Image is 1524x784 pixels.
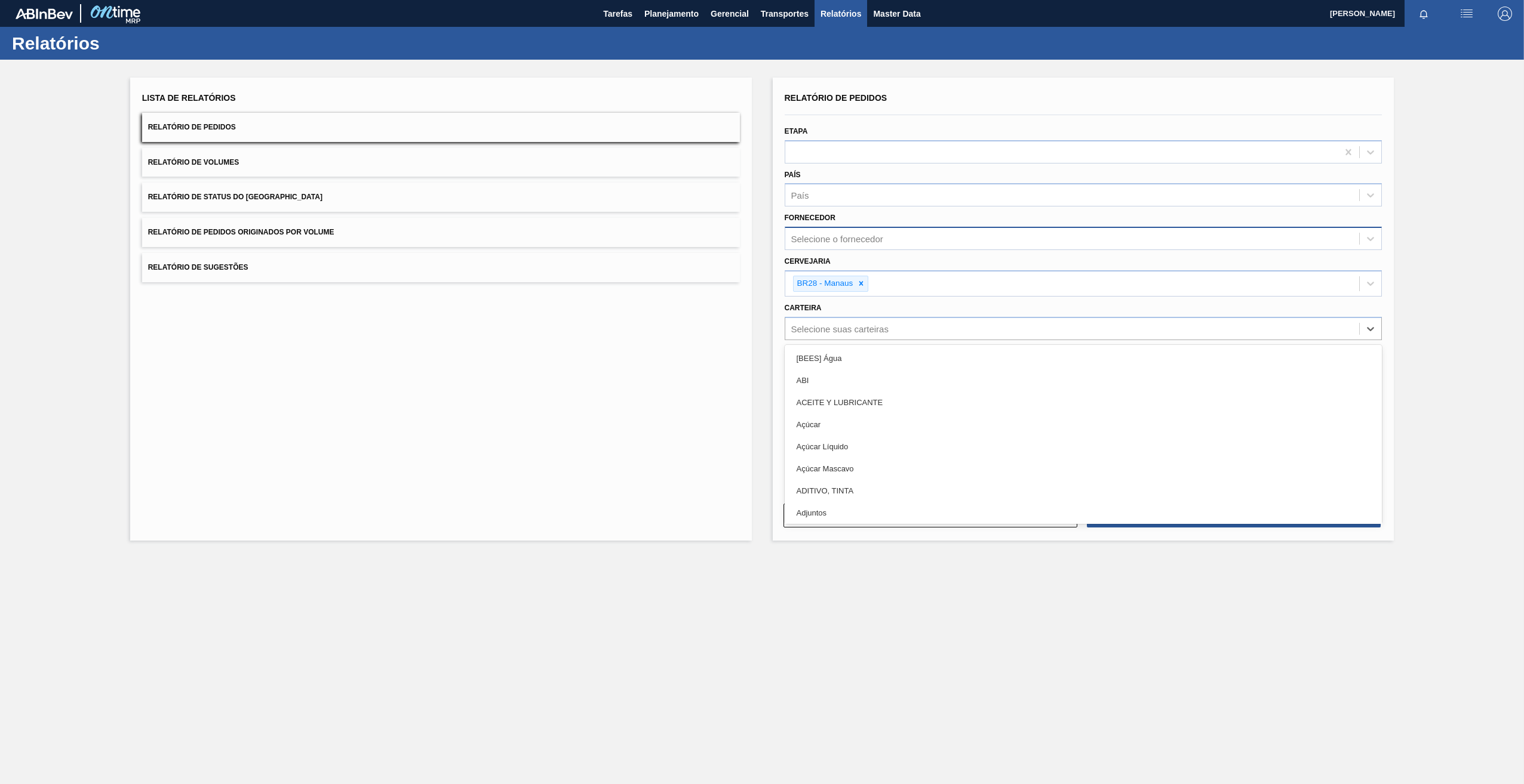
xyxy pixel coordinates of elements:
button: Relatório de Pedidos [142,113,740,142]
div: ADITIVO, TINTA [785,480,1382,502]
span: Gerencial [711,7,749,21]
div: [BEES] Água [785,347,1382,369]
div: ABI [785,369,1382,391]
span: Transportes [761,7,809,21]
div: Açúcar Mascavo [785,458,1382,480]
span: Relatório de Pedidos [785,93,887,103]
div: Selecione o fornecedor [791,234,883,244]
img: Logout [1498,7,1512,21]
img: TNhmsLtSVTkK8tSr43FrP2fwEKptu5GPRR3wAAAABJRU5ErkJggg== [16,8,73,19]
button: Limpar [783,504,1077,527]
span: Relatório de Status do [GEOGRAPHIC_DATA] [148,193,322,201]
div: Selecione suas carteiras [791,323,889,334]
label: Fornecedor [785,214,835,222]
label: País [785,171,801,179]
span: Relatório de Volumes [148,158,239,166]
span: Planejamento [644,7,699,21]
span: Relatórios [821,7,861,21]
div: País [791,190,809,200]
h1: Relatórios [12,36,224,50]
button: Relatório de Pedidos Originados por Volume [142,218,740,247]
div: BR28 - Manaus [794,276,855,291]
button: Relatório de Sugestões [142,253,740,282]
button: Relatório de Status do [GEOGRAPHIC_DATA] [142,183,740,212]
span: Relatório de Pedidos [148,123,236,131]
div: Açúcar [785,413,1382,436]
label: Etapa [785,127,808,135]
span: Lista de Relatórios [142,93,236,103]
label: Cervejaria [785,257,831,266]
span: Tarefas [603,7,632,21]
span: Relatório de Pedidos Originados por Volume [148,228,334,236]
button: Relatório de Volumes [142,148,740,177]
div: Adjuntos [785,502,1382,524]
span: Master Data [873,7,920,21]
div: ACEITE Y LUBRICANTE [785,391,1382,413]
button: Notificações [1405,5,1443,22]
label: Carteira [785,304,822,312]
span: Relatório de Sugestões [148,263,248,271]
div: Açúcar Líquido [785,436,1382,458]
img: userActions [1460,7,1474,21]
